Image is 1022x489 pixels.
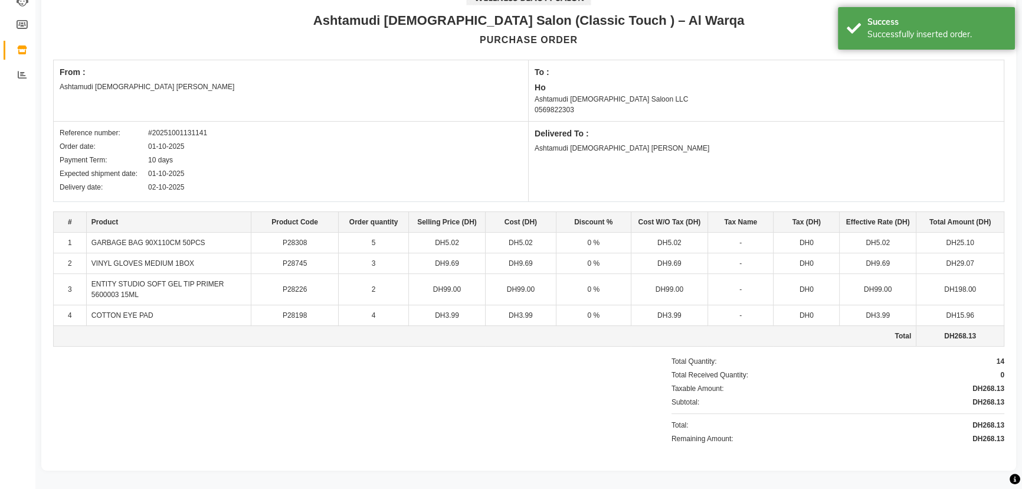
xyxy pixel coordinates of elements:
[60,81,522,92] div: Ashtamudi [DEMOGRAPHIC_DATA] [PERSON_NAME]
[148,155,173,165] div: 10 days
[535,81,998,94] div: Ho
[251,273,339,305] td: P28226
[54,305,87,325] td: 4
[631,273,707,305] td: DH99.00
[148,182,184,193] div: 02-10-2025
[671,356,717,367] div: Total Quantity:
[997,356,1004,367] div: 14
[60,128,148,138] div: Reference number:
[86,232,251,253] td: GARBAGE BAG 90X110CM 50PCS
[774,211,840,232] th: Tax (DH)
[86,253,251,273] td: VINYL GLOVES MEDIUM 1BOX
[535,94,998,105] div: Ashtamudi [DEMOGRAPHIC_DATA] Saloon LLC
[916,211,1004,232] th: Total Amount (DH)
[339,232,408,253] td: 5
[339,273,408,305] td: 2
[671,397,699,407] div: Subtotal:
[313,11,745,30] div: Ashtamudi [DEMOGRAPHIC_DATA] Salon (Classic Touch ) – Al Warqa
[339,211,408,232] th: Order quantity
[60,141,148,152] div: Order date:
[408,305,485,325] td: DH3.99
[339,305,408,325] td: 4
[631,232,707,253] td: DH5.02
[556,253,631,273] td: 0 %
[54,211,87,232] th: #
[774,305,840,325] td: DH0
[251,211,339,232] th: Product Code
[408,253,485,273] td: DH9.69
[485,273,556,305] td: DH99.00
[916,273,1004,305] td: DH198.00
[535,66,998,79] div: To :
[707,211,774,232] th: Tax Name
[840,273,916,305] td: DH99.00
[408,273,485,305] td: DH99.00
[408,211,485,232] th: Selling Price (DH)
[671,383,724,394] div: Taxable Amount:
[251,253,339,273] td: P28745
[774,273,840,305] td: DH0
[148,141,184,152] div: 01-10-2025
[631,211,707,232] th: Cost W/O Tax (DH)
[485,253,556,273] td: DH9.69
[840,232,916,253] td: DH5.02
[339,253,408,273] td: 3
[671,420,689,431] div: Total:
[707,273,774,305] td: -
[774,253,840,273] td: DH0
[774,232,840,253] td: DH0
[251,305,339,325] td: P28198
[867,16,1006,28] div: Success
[671,433,733,444] div: Remaining Amount:
[86,273,251,305] td: ENTITY STUDIO SOFT GEL TIP PRIMER 5600003 15ML
[972,383,1004,394] div: DH268.13
[840,211,916,232] th: Effective Rate (DH)
[60,155,148,165] div: Payment Term:
[972,397,1004,407] div: DH268.13
[54,273,87,305] td: 3
[916,253,1004,273] td: DH29.07
[916,305,1004,325] td: DH15.96
[485,232,556,253] td: DH5.02
[556,273,631,305] td: 0 %
[86,305,251,325] td: COTTON EYE PAD
[60,182,148,193] div: Delivery date:
[86,211,251,232] th: Product
[631,253,707,273] td: DH9.69
[535,128,998,140] div: Delivered To :
[148,168,184,179] div: 01-10-2025
[54,325,916,346] td: Total
[485,305,556,325] td: DH3.99
[707,305,774,325] td: -
[867,28,1006,41] div: Successfully inserted order.
[556,211,631,232] th: Discount %
[60,168,148,179] div: Expected shipment date:
[148,128,207,138] div: #20251001131141
[707,253,774,273] td: -
[631,305,707,325] td: DH3.99
[54,253,87,273] td: 2
[916,232,1004,253] td: DH25.10
[535,143,998,154] div: Ashtamudi [DEMOGRAPHIC_DATA] [PERSON_NAME]
[535,105,998,115] div: 0569822303
[556,232,631,253] td: 0 %
[972,433,1004,444] div: DH268.13
[480,33,578,47] div: PURCHASE ORDER
[408,232,485,253] td: DH5.02
[840,253,916,273] td: DH9.69
[251,232,339,253] td: P28308
[916,325,1004,346] td: DH268.13
[54,232,87,253] td: 1
[60,66,522,79] div: From :
[556,305,631,325] td: 0 %
[671,370,748,380] div: Total Received Quantity:
[707,232,774,253] td: -
[1000,370,1004,380] div: 0
[485,211,556,232] th: Cost (DH)
[840,305,916,325] td: DH3.99
[972,420,1004,431] div: DH268.13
